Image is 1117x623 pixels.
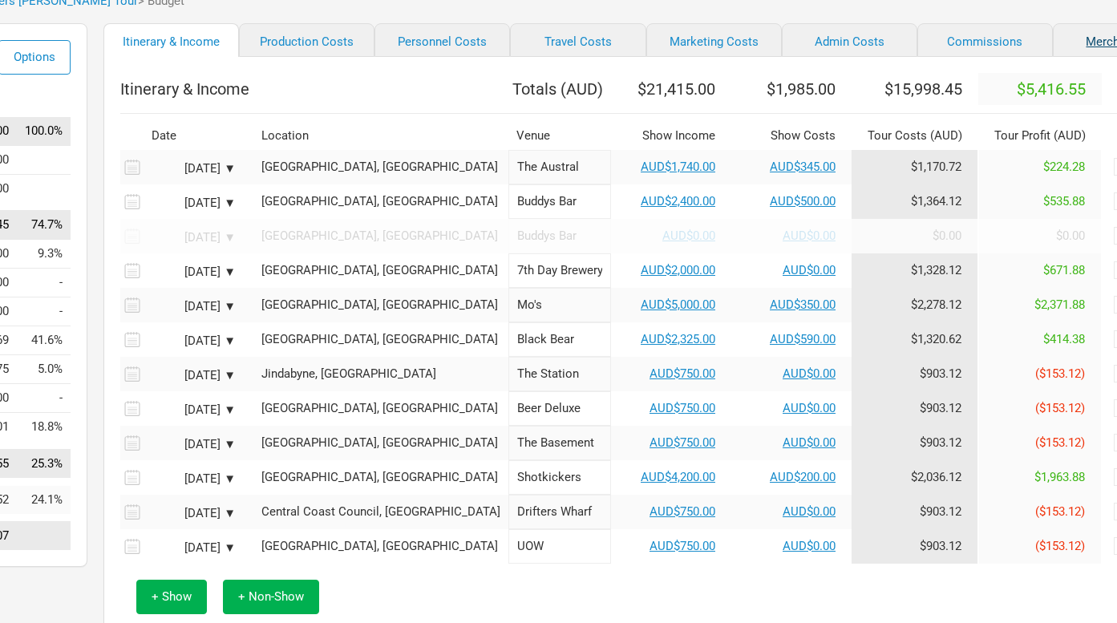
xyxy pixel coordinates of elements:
div: [DATE] ▼ [148,232,236,244]
a: AUD$750.00 [650,366,715,381]
td: Admin as % of Tour Income [17,384,71,413]
span: + Non-Show [238,589,304,604]
a: Admin Costs [782,23,917,57]
td: Tour Cost allocation from Production, Personnel, Travel, Marketing, Admin & Commissions [852,219,978,253]
a: AUD$590.00 [770,332,836,346]
td: Marketing as % of Tour Income [17,355,71,384]
td: Tour Cost allocation from Production, Personnel, Travel, Marketing, Admin & Commissions [852,322,978,357]
span: $224.28 [1043,160,1085,174]
div: Wollongong, Australia [261,540,500,552]
td: Tour Cost allocation from Production, Personnel, Travel, Marketing, Admin & Commissions [852,357,978,391]
div: Adelaide, Australia [261,161,500,173]
a: Itinerary & Income [103,23,239,57]
a: AUD$2,000.00 [641,263,715,277]
a: AUD$5,000.00 [641,297,715,312]
td: Show Costs as % of Tour Income [17,240,71,269]
span: ($153.12) [1035,539,1085,553]
button: + Show [136,580,207,614]
div: [DATE] ▼ [148,301,236,313]
td: Commissions as % of Tour Income [17,413,71,442]
th: Totals ( AUD ) [508,73,611,105]
a: Production Costs [239,23,374,57]
td: Personnel as % of Tour Income [17,297,71,326]
a: Marketing Costs [646,23,782,57]
span: $1,963.88 [1034,470,1085,484]
th: Tour Costs ( AUD ) [852,122,978,150]
td: Tour Cost allocation from Production, Personnel, Travel, Marketing, Admin & Commissions [852,288,978,322]
a: AUD$1,740.00 [641,160,715,174]
a: Commissions [917,23,1053,57]
a: AUD$4,200.00 [641,470,715,484]
span: $535.88 [1043,194,1085,208]
a: AUD$350.00 [770,297,836,312]
td: Tour Cost allocation from Production, Personnel, Travel, Marketing, Admin & Commissions [852,495,978,529]
a: AUD$500.00 [770,194,836,208]
a: AUD$0.00 [783,366,836,381]
div: Central Coast Council, Australia [261,506,500,518]
input: 7th Day Brewery [508,253,611,288]
span: ($153.12) [1035,504,1085,519]
div: [DATE] ▼ [148,439,236,451]
div: Sydney, Australia [261,196,500,208]
span: $2,371.88 [1034,297,1085,312]
a: AUD$750.00 [650,401,715,415]
th: Tour Profit ( AUD ) [978,122,1102,150]
th: Show Costs [731,122,852,150]
input: Black Bear [508,322,611,357]
a: Personnel Costs [374,23,510,57]
a: AUD$345.00 [770,160,836,174]
span: ($153.12) [1035,366,1085,381]
td: Production as % of Tour Income [17,269,71,297]
th: Show Income [611,122,731,150]
div: [DATE] ▼ [148,197,236,209]
td: Tour Profit as % of Tour Income [17,449,71,478]
div: [DATE] ▼ [148,542,236,554]
a: AUD$2,325.00 [641,332,715,346]
a: AUD$0.00 [783,229,836,243]
a: AUD$750.00 [650,435,715,450]
input: Drifters Wharf [508,495,611,529]
div: Melbourne, Australia [261,471,500,483]
td: Tour Cost allocation from Production, Personnel, Travel, Marketing, Admin & Commissions [852,391,978,426]
input: Shotkickers [508,460,611,495]
button: + Non-Show [223,580,319,614]
a: AUD$750.00 [650,539,715,553]
div: Brookvale, Australia [261,265,500,277]
td: Tour Income as % of Tour Income [17,117,71,146]
th: $1,985.00 [731,73,852,105]
th: $15,998.45 [852,73,978,105]
th: $21,415.00 [611,73,731,105]
input: Mo's [508,288,611,322]
a: AUD$0.00 [783,504,836,519]
td: Tour Cost allocation from Production, Personnel, Travel, Marketing, Admin & Commissions [852,184,978,219]
th: Itinerary & Income [120,73,508,105]
div: [DATE] ▼ [148,370,236,382]
input: The Basement [508,426,611,460]
td: Tour Cost allocation from Production, Personnel, Travel, Marketing, Admin & Commissions [852,253,978,288]
a: AUD$750.00 [650,504,715,519]
div: [DATE] ▼ [148,163,236,175]
div: [DATE] ▼ [148,335,236,347]
a: AUD$0.00 [662,229,715,243]
div: [DATE] ▼ [148,508,236,520]
td: Tour Costs as % of Tour Income [17,211,71,240]
td: Net Profit as % of Tour Income [17,522,71,551]
a: AUD$0.00 [783,435,836,450]
div: Albury, Australia [261,403,500,415]
td: Tour Cost allocation from Production, Personnel, Travel, Marketing, Admin & Commissions [852,529,978,564]
a: AUD$0.00 [783,539,836,553]
div: Canberra, Australia [261,437,500,449]
input: The Austral [508,150,611,184]
td: Merch Profit as % of Tour Income [17,486,71,514]
input: UOW [508,529,611,564]
input: The Station [508,357,611,391]
td: Tour Cost allocation from Production, Personnel, Travel, Marketing, Admin & Commissions [852,150,978,184]
td: Tour Cost allocation from Production, Personnel, Travel, Marketing, Admin & Commissions [852,426,978,460]
input: Beer Deluxe [508,391,611,426]
th: Venue [508,122,611,150]
span: $414.38 [1043,332,1085,346]
div: Sydney, Australia [261,230,500,242]
span: $0.00 [1056,229,1085,243]
a: AUD$200.00 [770,470,836,484]
a: AUD$0.00 [783,263,836,277]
